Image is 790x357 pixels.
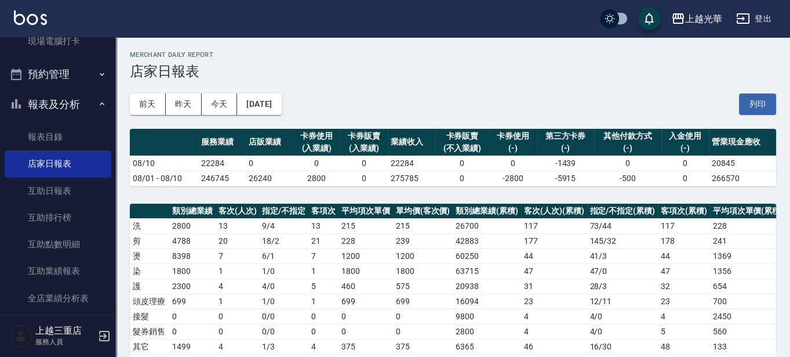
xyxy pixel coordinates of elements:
[308,248,338,264] td: 7
[661,171,709,186] td: 0
[658,264,710,279] td: 47
[166,93,202,115] button: 昨天
[198,156,246,171] td: 22284
[259,309,308,324] td: 0 / 0
[169,309,216,324] td: 0
[658,309,710,324] td: 4
[338,279,393,294] td: 460
[587,324,658,339] td: 4 / 0
[710,324,787,339] td: 560
[130,248,169,264] td: 燙
[130,51,776,59] h2: Merchant Daily Report
[587,264,658,279] td: 47 / 0
[685,12,722,26] div: 上越光華
[338,309,393,324] td: 0
[492,142,534,154] div: (-)
[664,142,706,154] div: (-)
[198,129,246,156] th: 服務業績
[393,324,453,339] td: 0
[521,204,587,219] th: 客次(人次)(累積)
[5,258,111,284] a: 互助業績報表
[710,248,787,264] td: 1369
[169,294,216,309] td: 699
[658,294,710,309] td: 23
[338,204,393,219] th: 平均項次單價
[435,156,489,171] td: 0
[710,339,787,354] td: 133
[453,264,521,279] td: 63715
[35,337,94,347] p: 服務人員
[661,156,709,171] td: 0
[739,93,776,115] button: 列印
[293,171,341,186] td: 2800
[308,339,338,354] td: 4
[259,218,308,233] td: 9 / 4
[492,130,534,142] div: 卡券使用
[198,171,246,186] td: 246745
[169,204,216,219] th: 類別總業績
[393,279,453,294] td: 575
[521,324,587,339] td: 4
[658,279,710,294] td: 32
[9,324,32,348] img: Person
[259,279,308,294] td: 4 / 0
[709,171,776,186] td: 266570
[130,279,169,294] td: 護
[130,324,169,339] td: 髮券銷售
[169,233,216,248] td: 4788
[658,339,710,354] td: 48
[259,294,308,309] td: 1 / 0
[587,339,658,354] td: 16 / 30
[393,309,453,324] td: 0
[453,309,521,324] td: 9800
[587,204,658,219] th: 指定/不指定(累積)
[216,279,260,294] td: 4
[338,294,393,309] td: 699
[709,129,776,156] th: 營業現金應收
[393,339,453,354] td: 375
[658,233,710,248] td: 178
[343,142,385,154] div: (入業績)
[343,130,385,142] div: 卡券販賣
[537,171,594,186] td: -5915
[521,218,587,233] td: 117
[340,171,388,186] td: 0
[594,171,661,186] td: -500
[246,156,293,171] td: 0
[338,324,393,339] td: 0
[597,142,658,154] div: (-)
[388,129,435,156] th: 業績收入
[169,324,216,339] td: 0
[246,171,293,186] td: 26240
[587,218,658,233] td: 73 / 44
[246,129,293,156] th: 店販業績
[338,339,393,354] td: 375
[393,264,453,279] td: 1800
[216,233,260,248] td: 20
[338,218,393,233] td: 215
[710,279,787,294] td: 654
[169,248,216,264] td: 8398
[521,309,587,324] td: 4
[453,324,521,339] td: 2800
[14,10,47,25] img: Logo
[216,264,260,279] td: 1
[130,93,166,115] button: 前天
[130,218,169,233] td: 洗
[435,171,489,186] td: 0
[338,233,393,248] td: 228
[130,129,776,186] table: a dense table
[489,156,537,171] td: 0
[130,171,198,186] td: 08/01 - 08/10
[5,285,111,312] a: 全店業績分析表
[667,7,727,31] button: 上越光華
[710,294,787,309] td: 700
[453,294,521,309] td: 16094
[216,204,260,219] th: 客次(人次)
[340,156,388,171] td: 0
[5,89,111,120] button: 報表及分析
[130,63,776,80] h3: 店家日報表
[489,171,537,186] td: -2800
[638,7,661,30] button: save
[308,279,338,294] td: 5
